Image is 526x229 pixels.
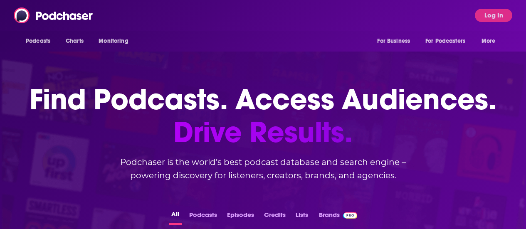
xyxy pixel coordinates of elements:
button: Credits [262,209,288,225]
span: For Business [377,35,410,47]
button: open menu [476,33,506,49]
img: Podchaser - Follow, Share and Rate Podcasts [14,7,94,23]
h2: Podchaser is the world’s best podcast database and search engine – powering discovery for listene... [97,155,430,182]
button: Log In [475,9,512,22]
button: Episodes [225,209,257,225]
span: Podcasts [26,35,50,47]
a: Charts [60,33,89,49]
button: open menu [20,33,61,49]
span: Monitoring [99,35,128,47]
a: BrandsPodchaser Pro [319,209,358,225]
button: open menu [420,33,477,49]
span: Charts [66,35,84,47]
button: All [169,209,182,225]
button: open menu [93,33,139,49]
img: Podchaser Pro [343,212,358,219]
span: Drive Results. [30,116,496,149]
h1: Find Podcasts. Access Audiences. [30,83,496,149]
button: Podcasts [187,209,220,225]
button: Lists [293,209,311,225]
span: More [482,35,496,47]
button: open menu [371,33,420,49]
span: For Podcasters [425,35,465,47]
